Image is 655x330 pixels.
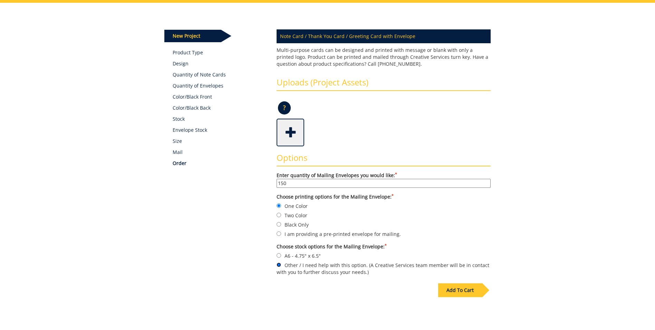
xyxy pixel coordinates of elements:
[173,127,266,134] p: Envelope Stock
[173,82,266,89] p: Quantity of Envelopes
[164,30,221,42] p: New Project
[277,202,491,210] label: One Color
[277,203,281,208] input: One Color
[277,230,491,238] label: I am providing a pre-printed envelope for mailing.
[277,263,281,267] input: Other / I need help with this option. (A Creative Services team member will be in contact with yo...
[277,172,491,188] label: Enter quantity of Mailing Envelopes you would like:
[173,60,266,67] p: Design
[173,93,266,100] p: Color/Black Front
[173,149,266,156] p: Mail
[277,78,491,91] h3: Uploads (Project Assets)
[277,243,491,250] label: Choose stock options for the Mailing Envelope:
[277,253,281,258] input: A6 - 4.75" x 6.5"
[277,221,491,228] label: Black Only
[277,153,491,166] h3: Options
[438,283,482,297] div: Add To Cart
[173,49,266,56] a: Product Type
[278,101,291,114] p: ?
[173,160,266,167] p: Order
[173,116,266,122] p: Stock
[173,71,266,78] p: Quantity of Note Cards
[277,179,491,188] input: Enter quantity of Mailing Envelopes you would like:*
[277,29,491,43] p: Note Card / Thank You Card / Greeting Card with Envelope
[277,211,491,219] label: Two Color
[277,231,281,236] input: I am providing a pre-printed envelope for mailing.
[277,213,281,217] input: Two Color
[277,47,491,67] p: Multi-purpose cards can be designed and printed with message or blank with only a printed logo. P...
[173,104,266,111] p: Color/Black Back
[173,138,266,145] p: Size
[277,261,491,276] label: Other / I need help with this option. (A Creative Services team member will be in contact with yo...
[277,252,491,259] label: A6 - 4.75" x 6.5"
[277,193,491,200] label: Choose printing options for the Mailing Envelope:
[277,222,281,227] input: Black Only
